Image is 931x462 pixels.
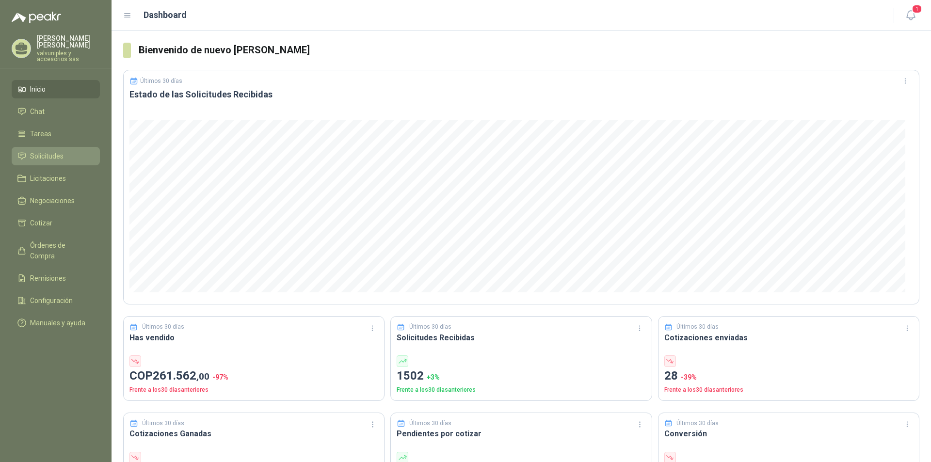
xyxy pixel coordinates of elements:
[129,385,378,395] p: Frente a los 30 días anteriores
[912,4,922,14] span: 1
[397,385,645,395] p: Frente a los 30 días anteriores
[30,295,73,306] span: Configuración
[30,240,91,261] span: Órdenes de Compra
[30,128,51,139] span: Tareas
[12,80,100,98] a: Inicio
[30,195,75,206] span: Negociaciones
[153,369,209,382] span: 261.562
[12,169,100,188] a: Licitaciones
[30,218,52,228] span: Cotizar
[12,214,100,232] a: Cotizar
[12,314,100,332] a: Manuales y ayuda
[139,43,919,58] h3: Bienvenido de nuevo [PERSON_NAME]
[664,428,913,440] h3: Conversión
[30,318,85,328] span: Manuales y ayuda
[12,236,100,265] a: Órdenes de Compra
[397,428,645,440] h3: Pendientes por cotizar
[397,367,645,385] p: 1502
[12,12,61,23] img: Logo peakr
[676,322,719,332] p: Últimos 30 días
[144,8,187,22] h1: Dashboard
[129,367,378,385] p: COP
[12,102,100,121] a: Chat
[129,332,378,344] h3: Has vendido
[37,50,100,62] p: valvuniples y accesorios sas
[409,322,451,332] p: Últimos 30 días
[142,322,184,332] p: Últimos 30 días
[129,89,913,100] h3: Estado de las Solicitudes Recibidas
[212,373,228,381] span: -97 %
[30,106,45,117] span: Chat
[902,7,919,24] button: 1
[676,419,719,428] p: Últimos 30 días
[12,191,100,210] a: Negociaciones
[37,35,100,48] p: [PERSON_NAME] [PERSON_NAME]
[664,385,913,395] p: Frente a los 30 días anteriores
[427,373,440,381] span: + 3 %
[30,273,66,284] span: Remisiones
[12,125,100,143] a: Tareas
[397,332,645,344] h3: Solicitudes Recibidas
[664,332,913,344] h3: Cotizaciones enviadas
[30,84,46,95] span: Inicio
[129,428,378,440] h3: Cotizaciones Ganadas
[30,151,64,161] span: Solicitudes
[142,419,184,428] p: Últimos 30 días
[140,78,182,84] p: Últimos 30 días
[12,147,100,165] a: Solicitudes
[12,269,100,287] a: Remisiones
[681,373,697,381] span: -39 %
[12,291,100,310] a: Configuración
[664,367,913,385] p: 28
[196,371,209,382] span: ,00
[409,419,451,428] p: Últimos 30 días
[30,173,66,184] span: Licitaciones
